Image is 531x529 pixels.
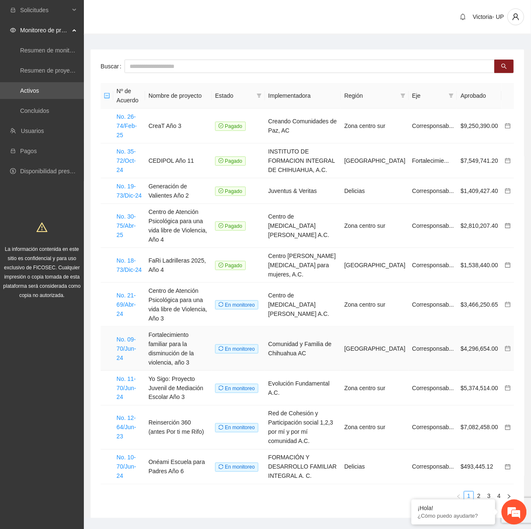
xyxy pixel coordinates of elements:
span: Fortalecimie... [412,157,449,164]
td: $4,296,654.00 [457,327,502,371]
span: calendar [505,464,511,470]
span: eye [10,27,16,33]
td: Onéami Escuela para Padres Año 6 [145,450,212,485]
td: $1,409,427.40 [457,178,502,204]
a: Activos [20,87,39,94]
span: left [456,494,461,499]
span: warning [36,222,47,233]
span: filter [257,93,262,98]
button: bell [456,10,470,23]
span: Corresponsab... [412,262,454,268]
a: calendar [505,424,511,431]
span: Estamos en línea. [49,112,116,197]
span: search [501,63,507,70]
a: Resumen de proyectos aprobados [20,67,110,74]
span: calendar [505,223,511,229]
label: Buscar [101,60,125,73]
a: calendar [505,222,511,229]
div: ¡Hola! [418,505,489,512]
a: No. 30-75/Abr-25 [117,213,136,238]
span: Corresponsab... [412,385,454,391]
li: 2 [474,491,484,501]
li: 3 [484,491,494,501]
span: En monitoreo [215,463,258,472]
span: check-circle [219,188,224,193]
span: calendar [505,346,511,352]
li: 4 [494,491,504,501]
button: user [508,8,524,25]
span: sync [219,386,224,391]
span: La información contenida en este sitio es confidencial y para uso exclusivo de FICOSEC. Cualquier... [3,246,81,298]
span: En monitoreo [215,384,258,393]
button: left [454,491,464,501]
td: Red de Cohesión y Participación social 1,2,3 por mí y por mí comunidad A.C. [265,406,341,450]
th: Aprobado [457,83,502,109]
span: filter [255,89,263,102]
span: sync [219,346,224,351]
button: search [495,60,514,73]
td: FaRi Ladrilleras 2025, Año 4 [145,248,212,283]
span: right [507,494,512,499]
span: Corresponsab... [412,464,454,470]
td: [GEOGRAPHIC_DATA] [341,143,409,178]
span: Corresponsab... [412,345,454,352]
a: calendar [505,157,511,164]
span: filter [447,89,456,102]
th: Nº de Acuerdo [113,83,145,109]
span: sync [219,464,224,469]
span: Pagado [215,187,246,196]
a: No. 26-74/Feb-25 [117,113,137,138]
span: Corresponsab... [412,122,454,129]
span: filter [401,93,406,98]
span: Región [344,91,397,100]
td: [GEOGRAPHIC_DATA] [341,248,409,283]
span: calendar [505,425,511,430]
td: $3,466,250.65 [457,283,502,327]
textarea: Escriba su mensaje y pulse “Intro” [4,229,160,258]
td: Delicias [341,178,409,204]
td: Centro de [MEDICAL_DATA] [PERSON_NAME] A.C. [265,283,341,327]
span: calendar [505,158,511,164]
span: check-circle [219,263,224,268]
a: calendar [505,385,511,391]
a: calendar [505,301,511,308]
td: Reinserción 360 (antes Por ti me Rifo) [145,406,212,450]
li: 1 [464,491,474,501]
span: Corresponsab... [412,188,454,194]
td: $7,082,458.00 [457,406,502,450]
span: calendar [505,188,511,194]
span: Eje [412,91,446,100]
a: Disponibilidad presupuestal [20,168,92,175]
span: Corresponsab... [412,424,454,431]
span: Estado [215,91,253,100]
span: En monitoreo [215,423,258,433]
td: INSTITUTO DE FORMACION INTEGRAL DE CHIHUAHUA, A.C. [265,143,341,178]
span: check-circle [219,223,224,228]
a: calendar [505,262,511,268]
a: No. 21-69/Abr-24 [117,292,136,317]
li: Previous Page [454,491,464,501]
td: $7,549,741.20 [457,143,502,178]
span: minus-square [104,93,110,99]
td: Fortalecimiento familiar para la disminución de la violencia, año 3 [145,327,212,371]
a: No. 10-70/Jun-24 [117,454,136,479]
a: No. 12-64/Jun-23 [117,415,136,440]
span: sync [219,425,224,430]
li: Next Page [504,491,514,501]
td: Centro de Atención Psicológica para una vida libre de Violencia, Año 3 [145,283,212,327]
td: Centro de Atención Psicológica para una vida libre de Violencia, Año 4 [145,204,212,248]
span: Pagado [215,261,246,270]
span: inbox [10,7,16,13]
span: En monitoreo [215,344,258,354]
span: Pagado [215,156,246,166]
td: $493,445.12 [457,450,502,485]
div: Chatee con nosotros ahora [44,43,141,54]
a: Concluidos [20,107,49,114]
a: calendar [505,188,511,194]
span: calendar [505,302,511,307]
span: sync [219,302,224,307]
span: calendar [505,385,511,391]
a: 2 [474,492,484,501]
p: ¿Cómo puedo ayudarte? [418,513,489,519]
